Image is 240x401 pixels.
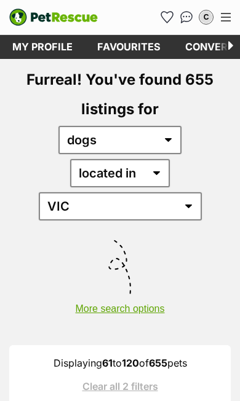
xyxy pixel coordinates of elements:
[157,7,177,27] a: Favourites
[85,35,173,59] a: Favourites
[149,357,167,369] strong: 655
[26,71,214,118] span: Furreal! You've found 655 listings for
[25,381,215,392] a: Clear all 2 filters
[9,9,98,26] img: logo-e224e6f780fb5917bec1dbf3a21bbac754714ae5b6737aabdf751b685950b380.svg
[216,8,236,26] button: Menu
[180,11,193,23] img: chat-41dd97257d64d25036548639549fe6c8038ab92f7586957e7f3b1b290dea8141.svg
[9,9,98,26] a: PetRescue
[122,357,139,369] strong: 120
[102,357,113,369] strong: 61
[157,7,216,27] ul: Account quick links
[200,11,212,23] div: C
[54,357,187,369] span: Displaying to of pets
[196,7,216,27] button: My account
[177,7,196,27] a: Conversations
